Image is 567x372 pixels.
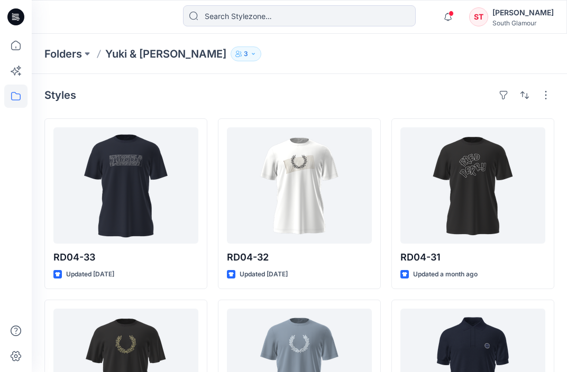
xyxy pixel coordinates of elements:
[240,269,288,280] p: Updated [DATE]
[400,250,545,265] p: RD04-31
[231,46,261,61] button: 3
[44,89,76,101] h4: Styles
[227,250,372,265] p: RD04-32
[105,46,226,61] p: Yuki & [PERSON_NAME]
[244,48,248,60] p: 3
[44,46,82,61] a: Folders
[53,250,198,265] p: RD04-33
[66,269,114,280] p: Updated [DATE]
[183,5,416,26] input: Search Stylezone…
[492,6,554,19] div: [PERSON_NAME]
[413,269,478,280] p: Updated a month ago
[492,19,554,27] div: South Glamour
[53,127,198,244] a: RD04-33
[469,7,488,26] div: ST
[227,127,372,244] a: RD04-32
[400,127,545,244] a: RD04-31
